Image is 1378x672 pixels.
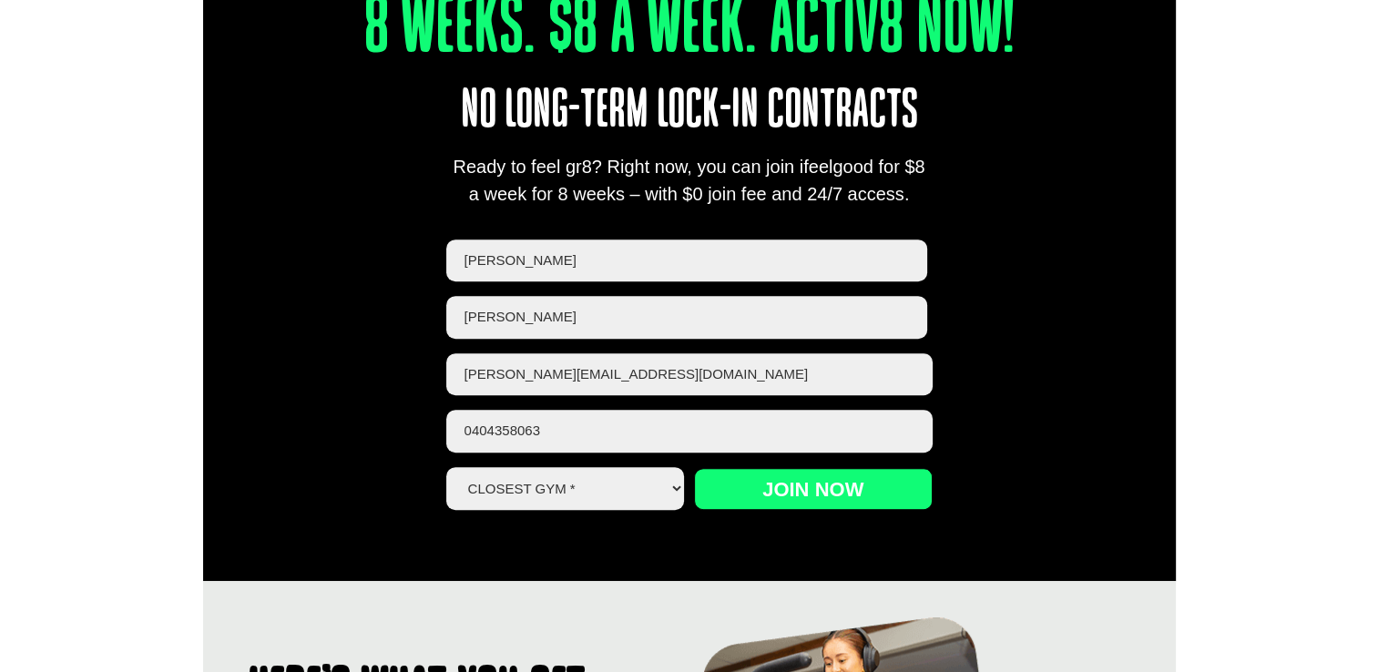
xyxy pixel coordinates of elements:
[446,296,928,339] input: Last name *
[446,410,933,453] input: Phone *
[446,153,933,208] div: Ready to feel gr8? Right now, you can join ifeelgood for $8 a week for 8 weeks – with $0 join fee...
[694,468,933,510] input: Join now
[446,239,928,282] input: First name *
[251,71,1127,153] p: No long-term lock-in contracts
[446,353,933,396] input: Email *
